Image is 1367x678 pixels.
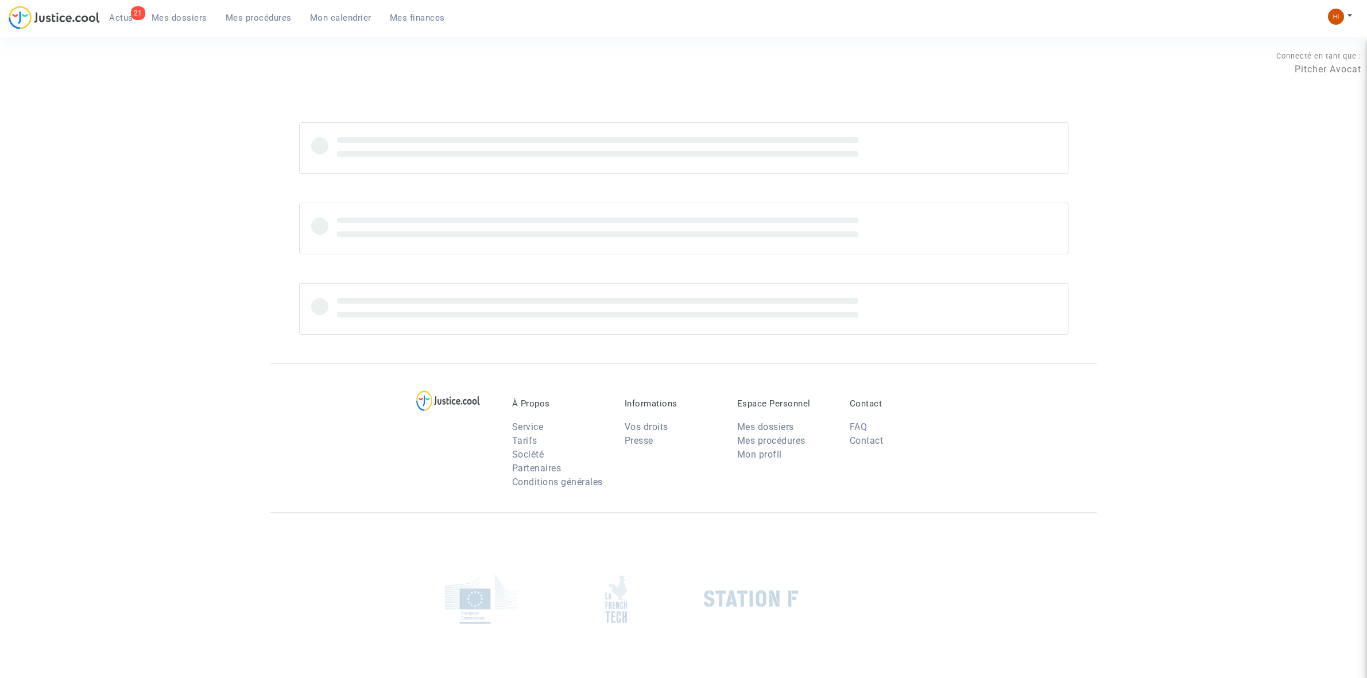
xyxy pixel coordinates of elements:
[512,463,561,474] a: Partenaires
[301,9,381,26] a: Mon calendrier
[142,9,216,26] a: Mes dossiers
[737,398,832,409] p: Espace Personnel
[737,421,794,432] a: Mes dossiers
[131,6,145,20] div: 21
[512,476,603,487] a: Conditions générales
[9,6,100,29] img: jc-logo.svg
[416,390,480,411] img: logo-lg.svg
[850,435,884,446] a: Contact
[109,13,133,23] span: Actus
[850,398,945,409] p: Contact
[152,13,207,23] span: Mes dossiers
[512,435,537,446] a: Tarifs
[605,575,627,623] img: french_tech.png
[381,9,454,26] a: Mes finances
[737,435,806,446] a: Mes procédures
[704,590,799,607] img: stationf.png
[512,398,607,409] p: À Propos
[625,398,720,409] p: Informations
[390,13,445,23] span: Mes finances
[512,449,544,460] a: Société
[445,574,517,624] img: europe_commision.png
[625,421,668,432] a: Vos droits
[226,13,292,23] span: Mes procédures
[1276,52,1361,60] span: Connecté en tant que :
[625,435,653,446] a: Presse
[850,421,868,432] a: FAQ
[737,449,782,460] a: Mon profil
[216,9,301,26] a: Mes procédures
[512,421,544,432] a: Service
[100,9,142,26] a: 21Actus
[1328,9,1344,25] img: fc99b196863ffcca57bb8fe2645aafd9
[310,13,371,23] span: Mon calendrier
